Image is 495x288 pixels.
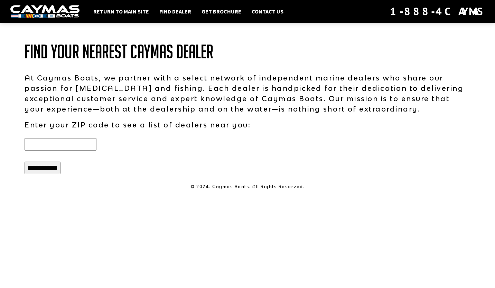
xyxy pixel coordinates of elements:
[25,41,470,62] h1: Find Your Nearest Caymas Dealer
[248,7,287,16] a: Contact Us
[25,184,470,190] p: © 2024. Caymas Boats. All Rights Reserved.
[10,5,80,18] img: white-logo-c9c8dbefe5ff5ceceb0f0178aa75bf4bb51f6bca0971e226c86eb53dfe498488.png
[390,4,485,19] div: 1-888-4CAYMAS
[90,7,152,16] a: Return to main site
[198,7,245,16] a: Get Brochure
[156,7,195,16] a: Find Dealer
[25,73,470,114] p: At Caymas Boats, we partner with a select network of independent marine dealers who share our pas...
[25,119,470,130] p: Enter your ZIP code to see a list of dealers near you:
